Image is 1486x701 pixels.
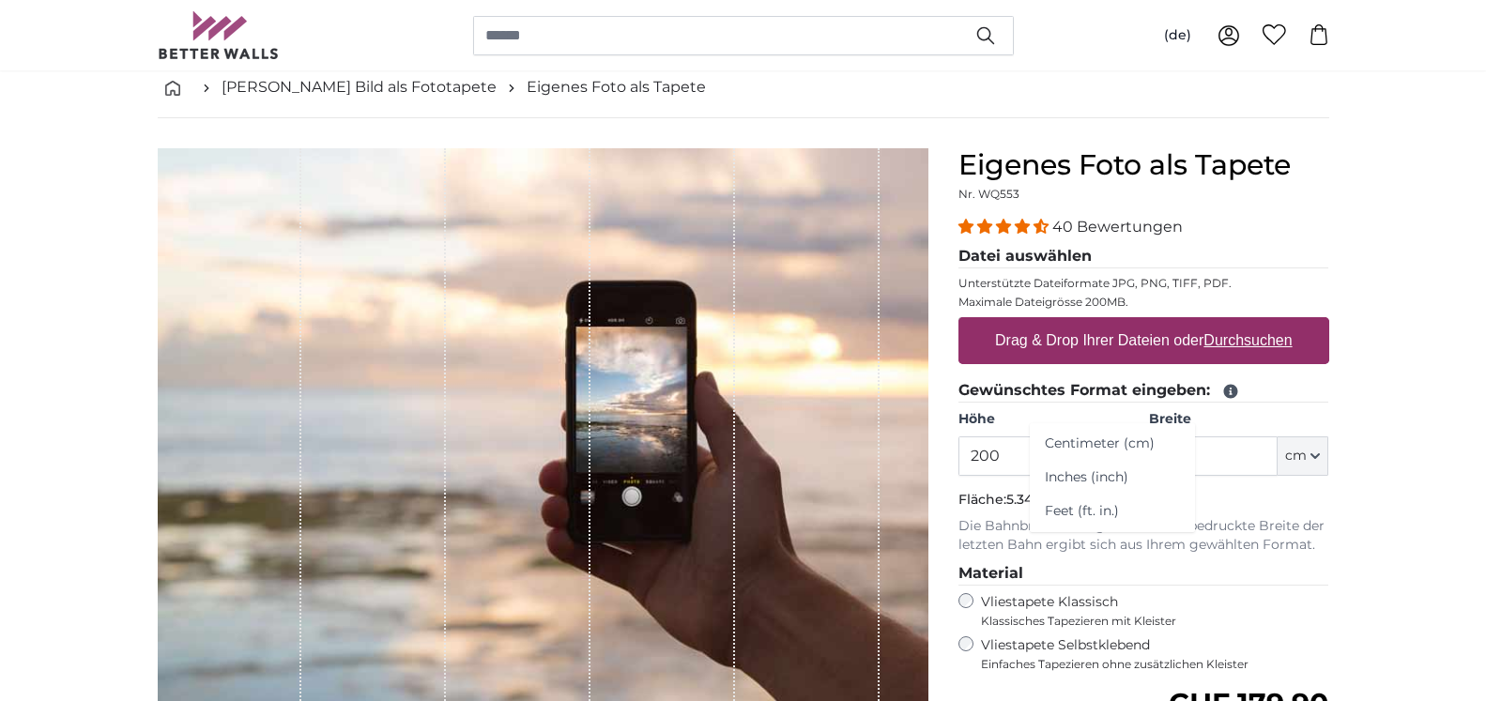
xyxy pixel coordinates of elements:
span: 40 Bewertungen [1052,218,1183,236]
span: cm [1285,447,1307,465]
h1: Eigenes Foto als Tapete [958,148,1329,182]
span: Klassisches Tapezieren mit Kleister [981,614,1313,629]
a: Eigenes Foto als Tapete [527,76,706,99]
span: 4.38 stars [958,218,1052,236]
legend: Datei auswählen [958,245,1329,268]
span: 5.34m² [1006,491,1052,508]
a: [PERSON_NAME] Bild als Fototapete [222,76,497,99]
button: (de) [1149,19,1206,53]
p: Maximale Dateigrösse 200MB. [958,295,1329,310]
a: Feet (ft. in.) [1030,495,1195,528]
span: Einfaches Tapezieren ohne zusätzlichen Kleister [981,657,1329,672]
legend: Material [958,562,1329,586]
label: Vliestapete Klassisch [981,593,1313,629]
label: Drag & Drop Ihrer Dateien oder [988,322,1300,359]
label: Vliestapete Selbstklebend [981,636,1329,672]
label: Breite [1149,410,1328,429]
img: Betterwalls [158,11,280,59]
p: Unterstützte Dateiformate JPG, PNG, TIFF, PDF. [958,276,1329,291]
legend: Gewünschtes Format eingeben: [958,379,1329,403]
label: Höhe [958,410,1138,429]
button: cm [1278,436,1328,476]
p: Fläche: [958,491,1329,510]
nav: breadcrumbs [158,57,1329,118]
u: Durchsuchen [1203,332,1292,348]
a: Inches (inch) [1030,461,1195,495]
p: Die Bahnbreite beträgt 50 cm. Die bedruckte Breite der letzten Bahn ergibt sich aus Ihrem gewählt... [958,517,1329,555]
span: Nr. WQ553 [958,187,1019,201]
a: Centimeter (cm) [1030,427,1195,461]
